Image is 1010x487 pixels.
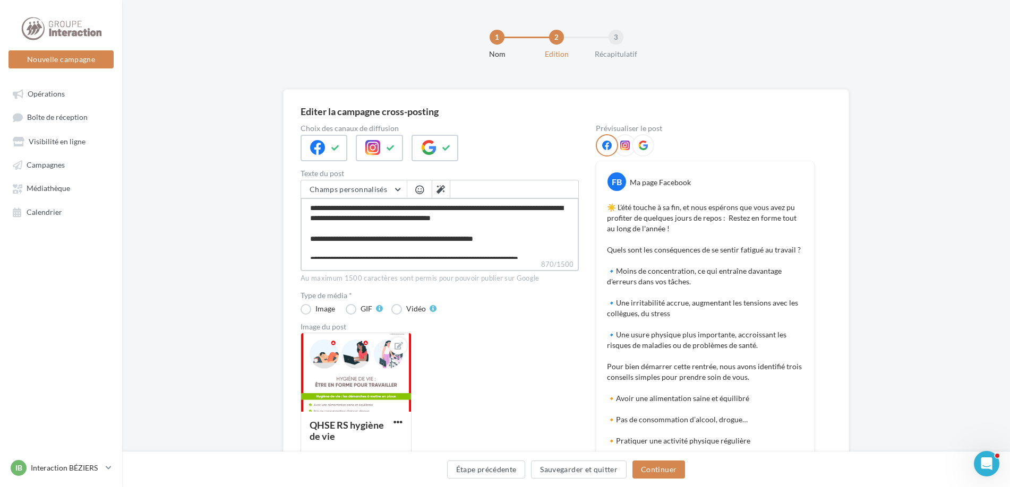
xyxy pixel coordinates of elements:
span: Champs personnalisés [310,185,387,194]
div: Ma page Facebook [630,177,691,188]
div: Vidéo [406,305,426,312]
div: Nom [463,49,531,59]
div: 2 [549,30,564,45]
label: 870/1500 [301,259,579,271]
div: Récapitulatif [582,49,650,59]
a: Visibilité en ligne [6,132,116,151]
span: IB [15,463,22,473]
a: Boîte de réception [6,107,116,127]
div: Editer la campagne cross-posting [301,107,439,116]
div: Edition [523,49,590,59]
a: IB Interaction BÉZIERS [8,458,114,478]
label: Texte du post [301,170,579,177]
div: GIF [361,305,372,312]
div: 3 [609,30,623,45]
a: Opérations [6,84,116,103]
p: Interaction BÉZIERS [31,463,101,473]
button: Sauvegarder et quitter [531,460,627,479]
div: QHSE RS hygiène de vie [310,419,384,442]
label: Type de média * [301,292,579,299]
div: 1 [490,30,504,45]
span: Campagnes [27,160,65,169]
span: Opérations [28,89,65,98]
a: Campagnes [6,155,116,174]
span: Boîte de réception [27,113,88,122]
button: Étape précédente [447,460,526,479]
label: Choix des canaux de diffusion [301,125,579,132]
span: Médiathèque [27,184,70,193]
div: FB [607,172,626,191]
div: Prévisualiser le post [596,125,815,132]
button: Champs personnalisés [301,180,407,198]
span: Calendrier [27,207,62,216]
a: Calendrier [6,202,116,221]
span: Visibilité en ligne [29,137,85,146]
div: Image [315,305,335,312]
div: Image du post [301,323,579,331]
iframe: Intercom live chat [974,451,999,476]
button: Continuer [632,460,685,479]
div: Au maximum 1500 caractères sont permis pour pouvoir publier sur Google [301,274,579,283]
a: Médiathèque [6,178,116,197]
button: Nouvelle campagne [8,50,114,68]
